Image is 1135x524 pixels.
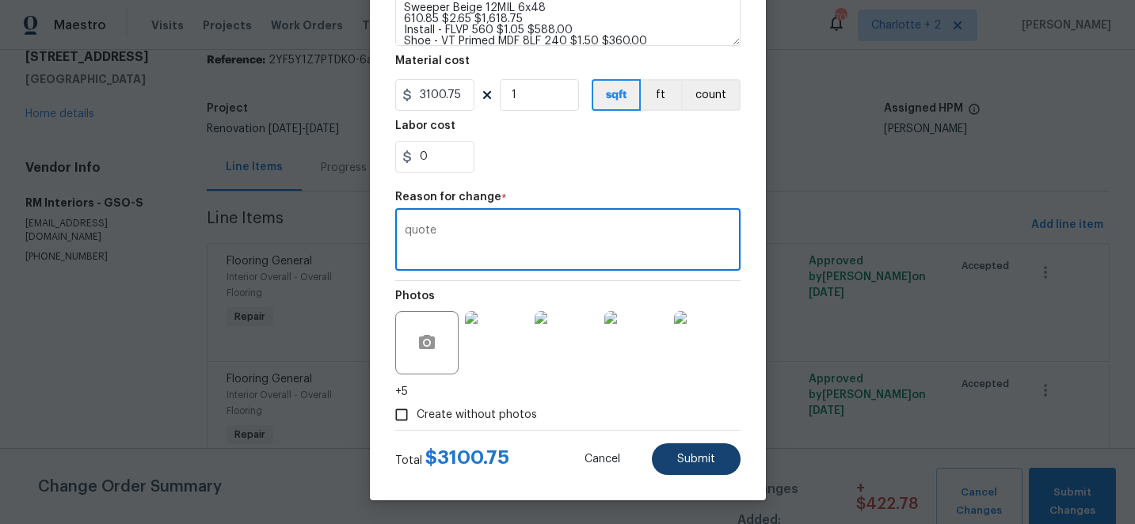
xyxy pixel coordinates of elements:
[425,448,509,467] span: $ 3100.75
[395,290,435,302] h5: Photos
[395,192,501,203] h5: Reason for change
[395,384,408,400] span: +5
[681,79,741,111] button: count
[405,225,731,258] textarea: quote
[395,55,470,66] h5: Material cost
[585,454,620,465] span: Cancel
[395,450,509,469] div: Total
[559,443,646,475] button: Cancel
[592,79,641,111] button: sqft
[677,454,715,465] span: Submit
[641,79,681,111] button: ft
[652,443,741,475] button: Submit
[395,120,455,131] h5: Labor cost
[417,407,537,423] span: Create without photos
